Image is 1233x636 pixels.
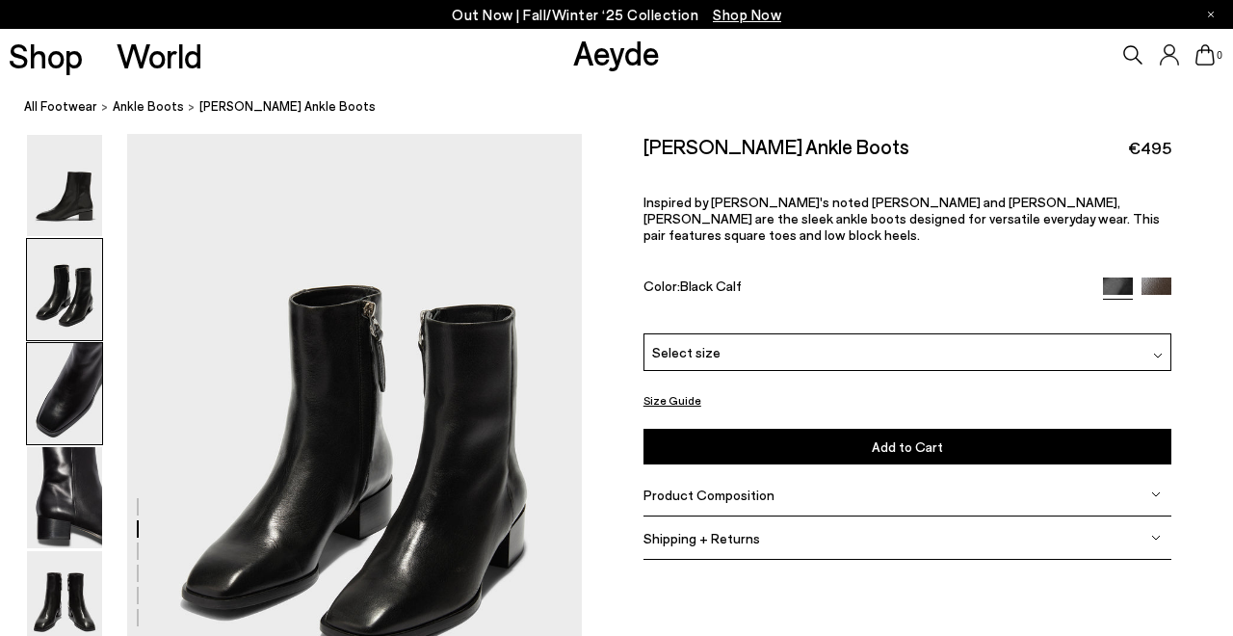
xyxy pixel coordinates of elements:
[680,278,742,294] span: Black Calf
[9,39,83,72] a: Shop
[643,429,1171,464] button: Add to Cart
[452,3,781,27] p: Out Now | Fall/Winter ‘25 Collection
[1151,490,1161,499] img: svg%3E
[643,487,774,503] span: Product Composition
[1215,50,1224,61] span: 0
[643,530,760,546] span: Shipping + Returns
[24,96,97,117] a: All Footwear
[24,81,1233,134] nav: breadcrumb
[113,98,184,114] span: ankle boots
[1128,136,1171,160] span: €495
[27,135,102,236] img: Lee Leather Ankle Boots - Image 1
[113,96,184,117] a: ankle boots
[643,278,1087,300] div: Color:
[27,239,102,340] img: Lee Leather Ankle Boots - Image 2
[643,134,909,158] h2: [PERSON_NAME] Ankle Boots
[27,447,102,548] img: Lee Leather Ankle Boots - Image 4
[643,388,701,412] button: Size Guide
[1195,44,1215,66] a: 0
[1151,533,1161,543] img: svg%3E
[27,343,102,444] img: Lee Leather Ankle Boots - Image 3
[573,32,660,72] a: Aeyde
[117,39,202,72] a: World
[652,342,721,362] span: Select size
[1153,351,1163,360] img: svg%3E
[872,438,943,455] span: Add to Cart
[643,194,1160,243] span: Inspired by [PERSON_NAME]'s noted [PERSON_NAME] and [PERSON_NAME], [PERSON_NAME] are the sleek an...
[713,6,781,23] span: Navigate to /collections/new-in
[199,96,376,117] span: [PERSON_NAME] Ankle Boots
